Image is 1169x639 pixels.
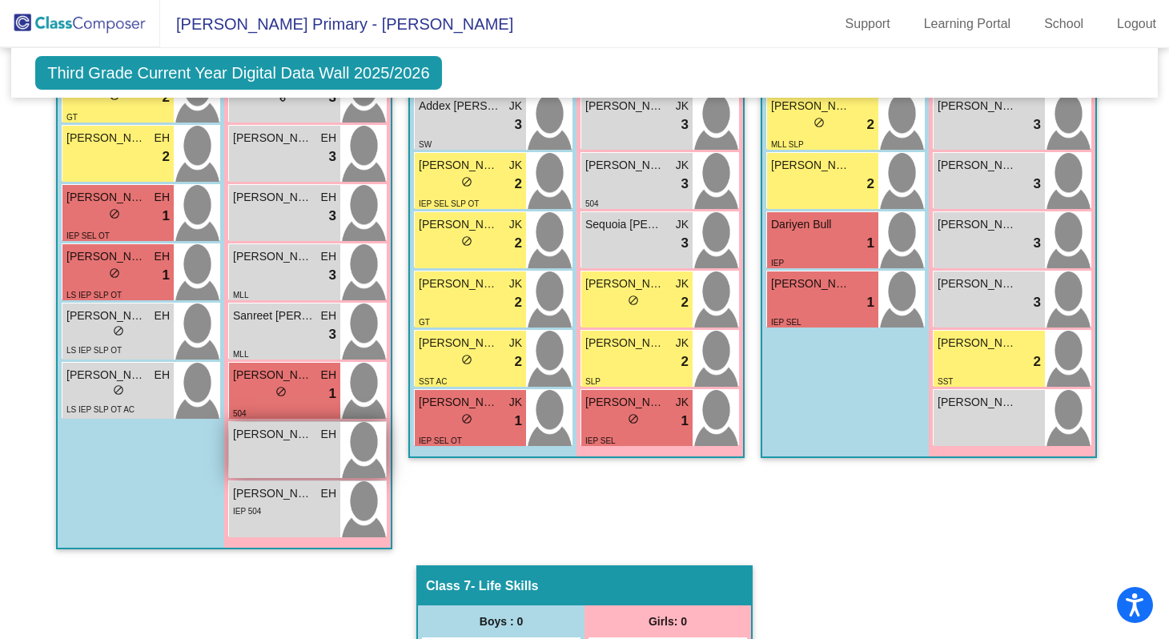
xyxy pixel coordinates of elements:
span: [PERSON_NAME] [585,275,665,292]
span: Third Grade Current Year Digital Data Wall 2025/2026 [35,56,441,90]
span: 3 [329,206,336,227]
span: do_not_disturb_alt [461,176,472,187]
span: 2 [867,115,874,135]
span: EH [321,485,336,502]
span: JK [509,335,522,352]
span: 1 [515,411,522,432]
span: IEP [771,259,784,267]
span: [PERSON_NAME] [938,98,1018,115]
span: JK [676,98,689,115]
span: do_not_disturb_alt [113,325,124,336]
span: 3 [681,233,689,254]
span: MLL SLP [771,140,804,149]
span: JK [676,394,689,411]
span: EH [321,248,336,265]
span: do_not_disturb_alt [628,295,639,306]
span: SST AC [419,377,447,386]
span: 1 [867,292,874,313]
span: [PERSON_NAME] [771,275,851,292]
span: EH [321,307,336,324]
span: IEP SEL OT [66,231,110,240]
a: Support [833,11,903,37]
span: 2 [681,352,689,372]
span: [PERSON_NAME] [233,485,313,502]
span: 2 [681,292,689,313]
span: 3 [1034,292,1041,313]
span: [PERSON_NAME] [585,335,665,352]
span: 1 [867,233,874,254]
span: 1 [163,265,170,286]
span: [PERSON_NAME] [585,157,665,174]
span: [PERSON_NAME] [585,98,665,115]
span: [PERSON_NAME] [66,189,147,206]
span: - Life Skills [471,578,538,594]
span: GT [419,318,430,327]
span: JK [676,335,689,352]
span: SW [419,140,432,149]
span: SST [938,377,953,386]
span: [PERSON_NAME] [419,335,499,352]
span: 2 [515,292,522,313]
span: 2 [1034,352,1041,372]
a: Learning Portal [911,11,1024,37]
span: 504 [585,199,599,208]
a: School [1031,11,1096,37]
span: EH [321,367,336,384]
span: [PERSON_NAME] [66,130,147,147]
span: 2 [515,174,522,195]
span: IEP SEL OT [419,436,462,445]
span: [PERSON_NAME] [938,275,1018,292]
span: do_not_disturb_alt [109,208,120,219]
div: Boys : 0 [418,605,584,637]
span: JK [509,275,522,292]
span: JK [676,216,689,233]
span: [PERSON_NAME] [771,98,851,115]
span: do_not_disturb_alt [813,117,825,128]
span: SLP [585,377,601,386]
span: do_not_disturb_alt [461,354,472,365]
span: 3 [1034,115,1041,135]
span: MLL [233,291,248,299]
span: [PERSON_NAME] [233,367,313,384]
span: MLL [233,350,248,359]
span: 3 [329,265,336,286]
span: GT [66,113,78,122]
span: LS IEP SLP OT AC [66,405,135,414]
span: [PERSON_NAME] [233,248,313,265]
span: JK [509,216,522,233]
span: 2 [515,352,522,372]
span: [PERSON_NAME] [419,157,499,174]
span: EH [155,367,170,384]
span: 3 [1034,233,1041,254]
span: [PERSON_NAME] [66,367,147,384]
span: Sanreet [PERSON_NAME] [233,307,313,324]
span: IEP SEL [585,436,616,445]
span: JK [509,157,522,174]
span: [PERSON_NAME] [938,394,1018,411]
span: [PERSON_NAME] [419,394,499,411]
span: [PERSON_NAME] [938,335,1018,352]
span: do_not_disturb_alt [461,235,472,247]
span: do_not_disturb_alt [109,267,120,279]
span: LS IEP SLP OT [66,291,122,299]
span: [PERSON_NAME] [938,157,1018,174]
span: JK [676,275,689,292]
a: Logout [1104,11,1169,37]
span: JK [676,157,689,174]
span: EH [321,426,336,443]
span: [PERSON_NAME] Primary - [PERSON_NAME] [160,11,513,37]
span: 2 [515,233,522,254]
span: [PERSON_NAME] [66,248,147,265]
span: Addex [PERSON_NAME] [419,98,499,115]
span: do_not_disturb_alt [275,386,287,397]
span: 3 [329,147,336,167]
span: Sequoia [PERSON_NAME] [585,216,665,233]
span: [PERSON_NAME] [233,426,313,443]
span: JK [509,98,522,115]
span: [PERSON_NAME] [419,216,499,233]
span: [PERSON_NAME] [66,307,147,324]
span: EH [321,189,336,206]
span: EH [155,307,170,324]
span: 2 [867,174,874,195]
span: IEP 504 [233,507,261,516]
